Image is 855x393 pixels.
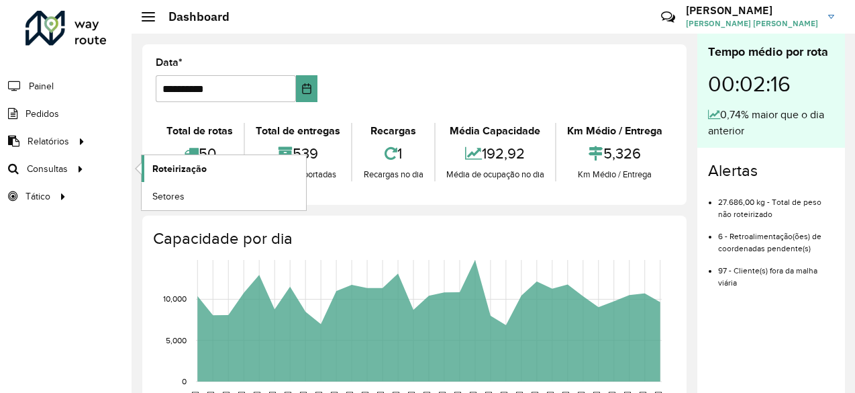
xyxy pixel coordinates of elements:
[248,139,348,168] div: 539
[27,162,68,176] span: Consultas
[356,123,430,139] div: Recargas
[439,123,552,139] div: Média Capacidade
[159,123,240,139] div: Total de rotas
[708,161,834,181] h4: Alertas
[152,189,185,204] span: Setores
[26,189,50,204] span: Tático
[560,123,670,139] div: Km Médio / Entrega
[152,162,207,176] span: Roteirização
[182,377,187,386] text: 0
[159,139,240,168] div: 50
[560,168,670,181] div: Km Médio / Entrega
[153,229,673,249] h4: Capacidade por dia
[156,54,183,71] label: Data
[439,168,552,181] div: Média de ocupação no dia
[142,155,306,182] a: Roteirização
[686,17,818,30] span: [PERSON_NAME] [PERSON_NAME]
[708,43,834,61] div: Tempo médio por rota
[28,134,69,148] span: Relatórios
[356,139,430,168] div: 1
[708,107,834,139] div: 0,74% maior que o dia anterior
[654,3,683,32] a: Contato Rápido
[718,186,834,220] li: 27.686,00 kg - Total de peso não roteirizado
[439,139,552,168] div: 192,92
[718,220,834,255] li: 6 - Retroalimentação(ões) de coordenadas pendente(s)
[708,61,834,107] div: 00:02:16
[248,123,348,139] div: Total de entregas
[356,168,430,181] div: Recargas no dia
[718,255,834,289] li: 97 - Cliente(s) fora da malha viária
[142,183,306,210] a: Setores
[686,4,818,17] h3: [PERSON_NAME]
[296,75,317,102] button: Choose Date
[29,79,54,93] span: Painel
[26,107,59,121] span: Pedidos
[166,336,187,345] text: 5,000
[163,295,187,304] text: 10,000
[560,139,670,168] div: 5,326
[155,9,230,24] h2: Dashboard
